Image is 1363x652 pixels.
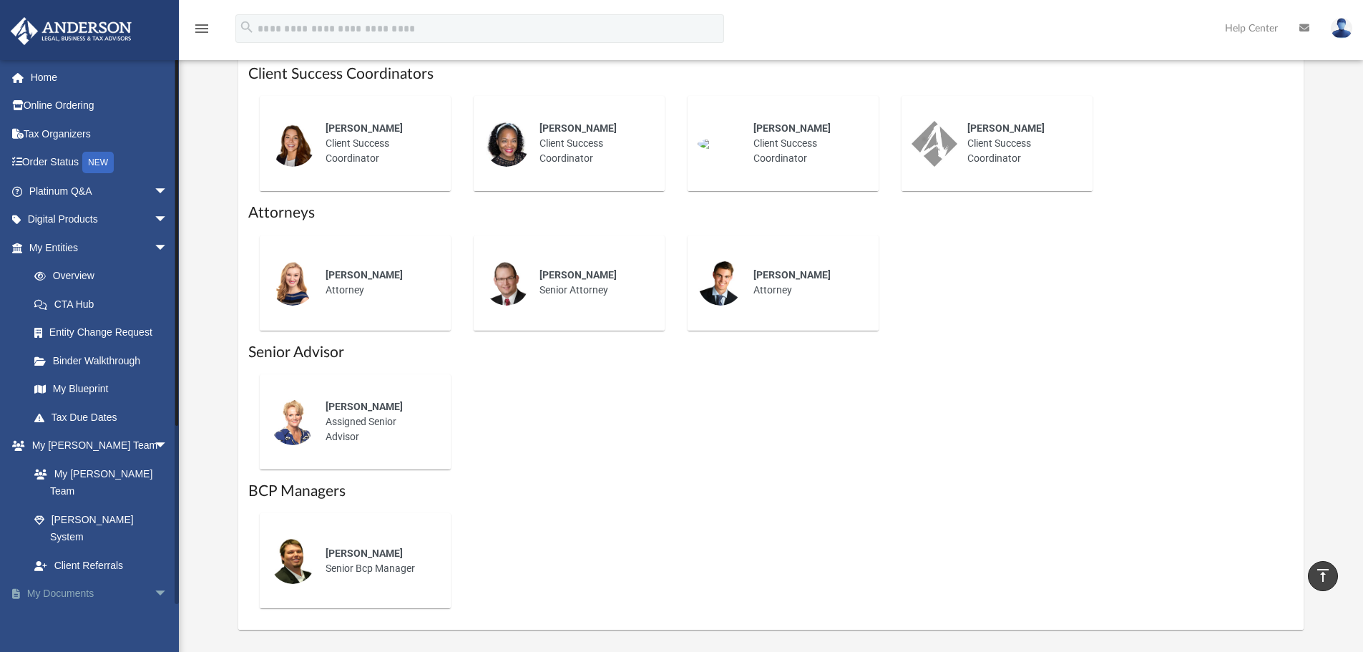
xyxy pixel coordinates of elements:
i: search [239,19,255,35]
span: [PERSON_NAME] [539,269,617,281]
div: Client Success Coordinator [957,111,1083,176]
i: menu [193,20,210,37]
div: Attorney [743,258,869,308]
span: arrow_drop_down [154,205,182,235]
a: My [PERSON_NAME] Teamarrow_drop_down [10,432,182,460]
a: Entity Change Request [20,318,190,347]
div: Senior Attorney [529,258,655,308]
img: thumbnail [698,138,743,150]
a: My Documentsarrow_drop_down [10,580,190,608]
a: Order StatusNEW [10,148,190,177]
a: Home [10,63,190,92]
img: thumbnail [698,260,743,306]
a: Tax Organizers [10,120,190,148]
div: Client Success Coordinator [743,111,869,176]
span: [PERSON_NAME] [753,269,831,281]
span: arrow_drop_down [154,233,182,263]
h1: Senior Advisor [248,342,1294,363]
div: Attorney [316,258,441,308]
a: My [PERSON_NAME] Team [20,459,175,505]
img: thumbnail [270,121,316,167]
a: Binder Walkthrough [20,346,190,375]
a: vertical_align_top [1308,561,1338,591]
h1: BCP Managers [248,481,1294,502]
a: Tax Due Dates [20,403,190,432]
img: Anderson Advisors Platinum Portal [6,17,136,45]
a: My Entitiesarrow_drop_down [10,233,190,262]
a: Overview [20,262,190,291]
img: User Pic [1331,18,1352,39]
span: arrow_drop_down [154,580,182,609]
img: thumbnail [270,399,316,445]
span: [PERSON_NAME] [326,122,403,134]
a: My Blueprint [20,375,182,404]
h1: Attorneys [248,203,1294,223]
i: vertical_align_top [1314,567,1332,584]
span: arrow_drop_down [154,432,182,461]
a: Client Referrals [20,551,182,580]
img: thumbnail [484,121,529,167]
a: menu [193,27,210,37]
span: arrow_drop_down [154,177,182,206]
span: [PERSON_NAME] [967,122,1045,134]
div: Client Success Coordinator [529,111,655,176]
img: thumbnail [484,260,529,306]
span: [PERSON_NAME] [539,122,617,134]
span: [PERSON_NAME] [753,122,831,134]
div: Client Success Coordinator [316,111,441,176]
div: Senior Bcp Manager [316,536,441,586]
span: [PERSON_NAME] [326,269,403,281]
a: Digital Productsarrow_drop_down [10,205,190,234]
img: thumbnail [270,260,316,306]
div: NEW [82,152,114,173]
div: Assigned Senior Advisor [316,389,441,454]
span: [PERSON_NAME] [326,548,403,559]
img: thumbnail [912,121,957,167]
a: Platinum Q&Aarrow_drop_down [10,177,190,205]
a: CTA Hub [20,290,190,318]
a: Online Ordering [10,92,190,120]
span: [PERSON_NAME] [326,401,403,412]
h1: Client Success Coordinators [248,64,1294,84]
img: thumbnail [270,538,316,584]
a: [PERSON_NAME] System [20,505,182,551]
